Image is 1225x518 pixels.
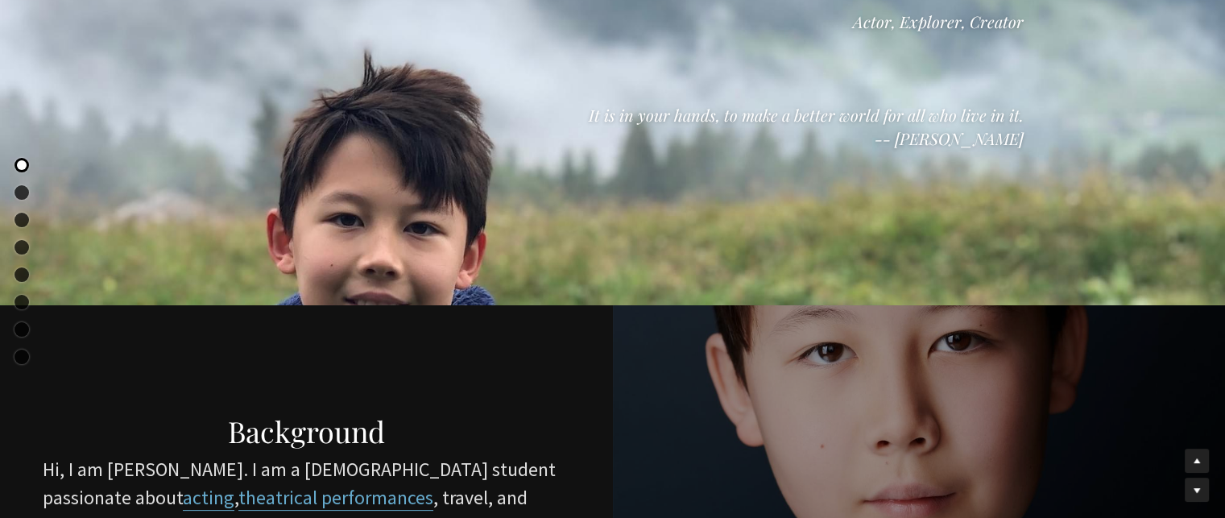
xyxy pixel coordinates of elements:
a: theatrical performances [238,485,433,511]
p: Background [43,410,570,452]
em: Actor, Explorer, Creator [853,10,1024,32]
em: It is in your hands, to make a better world for all who live in it. [589,104,1024,126]
em: -- [PERSON_NAME] [875,127,1024,149]
a: acting [183,485,234,511]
